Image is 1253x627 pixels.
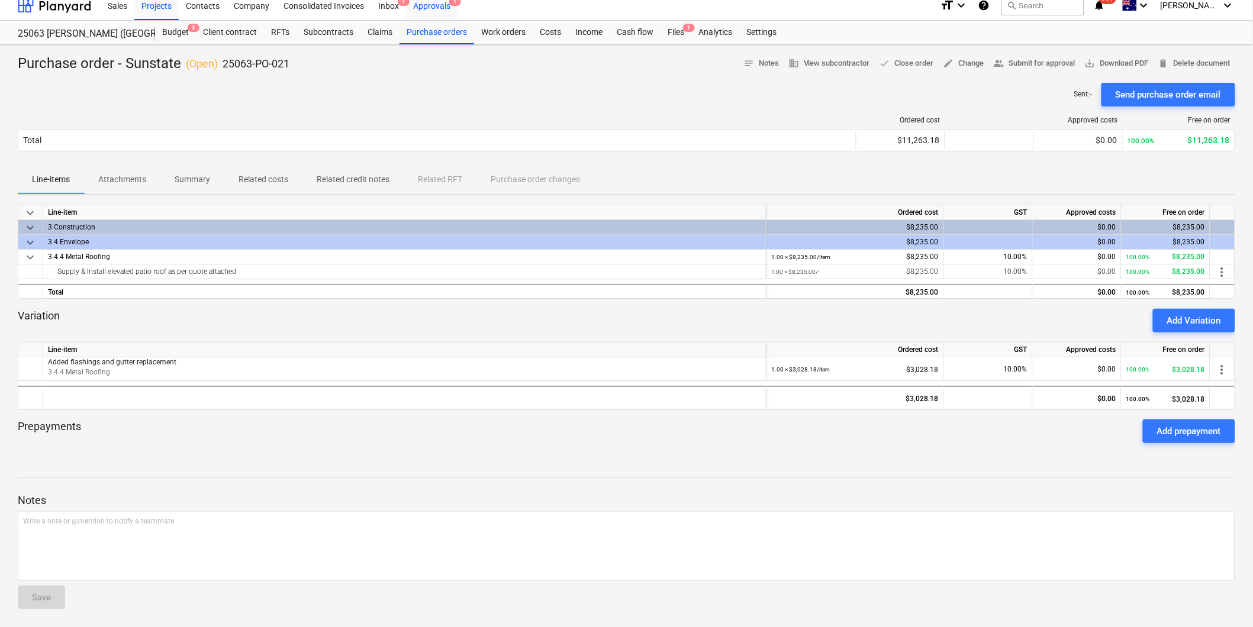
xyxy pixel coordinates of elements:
[1085,57,1149,70] span: Download PDF
[771,366,830,373] small: 1.00 × $3,028.18 / item
[1126,396,1150,402] small: 100.00%
[23,135,41,145] div: Total
[48,264,761,279] div: Supply & Install elevated patio roof as per quote attached
[223,57,289,71] p: 25063-PO-021
[771,285,939,300] div: $8,235.00
[18,493,1235,508] p: Notes
[186,57,218,71] p: ( Open )
[18,419,81,443] p: Prepayments
[1194,570,1253,627] iframe: Chat Widget
[661,21,691,44] div: Files
[771,235,939,250] div: $8,235.00
[1143,419,1235,443] button: Add prepayment
[1158,58,1169,69] span: delete
[1039,135,1117,145] div: $0.00
[1128,135,1230,145] div: $11,263.18
[239,173,288,186] p: Related costs
[1038,250,1116,264] div: $0.00
[43,205,766,220] div: Line-item
[155,21,196,44] div: Budget
[875,54,939,73] button: Close order
[880,57,934,70] span: Close order
[1085,58,1096,69] span: save_alt
[1126,235,1205,250] div: $8,235.00
[1157,424,1221,439] div: Add prepayment
[691,21,739,44] a: Analytics
[771,269,820,275] small: 1.00 × $8,235.00 / -
[196,21,264,44] div: Client contract
[610,21,661,44] a: Cash flow
[861,135,940,145] div: $11,263.18
[784,54,875,73] button: View subcontractor
[264,21,297,44] a: RFTs
[23,206,37,220] span: keyboard_arrow_down
[1215,265,1229,279] span: more_vert
[48,358,176,366] span: Added flashings and gutter replacement
[994,57,1075,70] span: Submit for approval
[23,221,37,235] span: keyboard_arrow_down
[743,58,754,69] span: notes
[861,116,940,124] div: Ordered cost
[1126,285,1205,300] div: $8,235.00
[939,54,989,73] button: Change
[743,57,779,70] span: Notes
[771,387,939,411] div: $3,028.18
[1039,116,1118,124] div: Approved costs
[23,250,37,264] span: keyboard_arrow_down
[771,220,939,235] div: $8,235.00
[994,58,1004,69] span: people_alt
[944,357,1033,381] div: 10.00%
[1126,269,1150,275] small: 100.00%
[175,173,210,186] p: Summary
[1038,285,1116,300] div: $0.00
[297,21,360,44] a: Subcontracts
[1038,264,1116,279] div: $0.00
[943,58,954,69] span: edit
[989,54,1080,73] button: Submit for approval
[43,284,766,299] div: Total
[1038,235,1116,250] div: $0.00
[739,54,784,73] button: Notes
[317,173,389,186] p: Related credit notes
[48,235,761,249] div: 3.4 Envelope
[661,21,691,44] a: Files1
[1101,83,1235,106] button: Send purchase order email
[771,264,939,279] div: $8,235.00
[1154,54,1235,73] button: Delete document
[739,21,784,44] a: Settings
[944,342,1033,357] div: GST
[32,173,70,186] p: Line-items
[360,21,400,44] a: Claims
[771,254,831,260] small: 1.00 × $8,235.00 / Item
[788,58,799,69] span: business
[1126,250,1205,264] div: $8,235.00
[1128,116,1231,124] div: Free on order
[1038,357,1116,381] div: $0.00
[48,220,761,234] div: 3 Construction
[23,235,37,250] span: keyboard_arrow_down
[1038,220,1116,235] div: $0.00
[683,24,695,32] span: 1
[18,54,289,73] div: Purchase order - Sunstate
[568,21,610,44] a: Income
[474,21,533,44] div: Work orders
[18,309,60,332] p: Variation
[1215,363,1229,377] span: more_vert
[1158,57,1231,70] span: Delete document
[1080,54,1154,73] button: Download PDF
[788,57,870,70] span: View subcontractor
[1033,205,1122,220] div: Approved costs
[771,250,939,264] div: $8,235.00
[400,21,474,44] a: Purchase orders
[533,21,568,44] a: Costs
[880,58,890,69] span: done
